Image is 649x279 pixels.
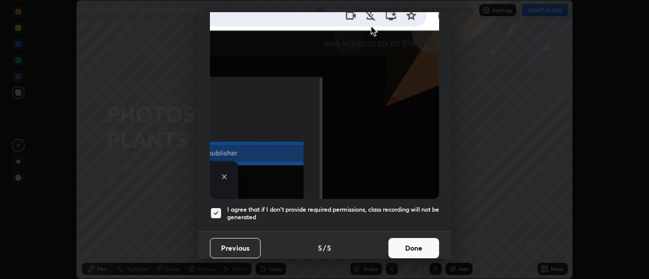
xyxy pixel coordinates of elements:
[227,206,439,221] h5: I agree that if I don't provide required permissions, class recording will not be generated
[327,243,331,253] h4: 5
[210,238,261,258] button: Previous
[318,243,322,253] h4: 5
[323,243,326,253] h4: /
[388,238,439,258] button: Done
